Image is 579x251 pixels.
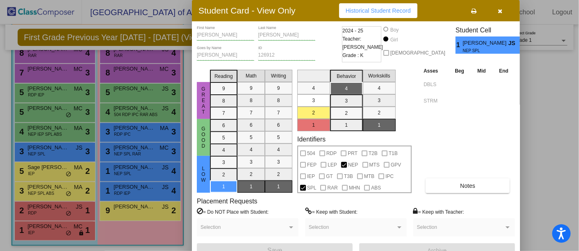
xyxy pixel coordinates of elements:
[460,183,475,189] span: Notes
[344,171,353,181] span: T3B
[342,35,383,51] span: Teacher: [PERSON_NAME]
[471,66,492,75] th: Mid
[424,78,446,91] input: assessment
[328,160,337,170] span: LEP
[326,171,333,181] span: GT
[326,148,337,158] span: RDP
[307,183,317,193] span: SPL
[327,183,337,193] span: RAR
[200,126,207,149] span: Good
[297,135,326,143] label: Identifiers
[342,51,363,59] span: Grade : K
[369,148,378,158] span: T2B
[391,160,401,170] span: GPV
[492,66,515,75] th: End
[520,40,527,50] span: 4
[342,27,363,35] span: 2024 - 25
[456,26,527,34] h3: Student Cell
[385,171,394,181] span: IPC
[456,40,463,50] span: 1
[348,148,358,158] span: PRT
[389,148,398,158] span: T1B
[197,52,254,58] input: goes by name
[197,197,258,205] label: Placement Requests
[346,7,411,14] span: Historical Student Record
[390,48,445,58] span: [DEMOGRAPHIC_DATA]
[422,66,448,75] th: Asses
[448,66,471,75] th: Beg
[364,171,374,181] span: MTB
[413,208,464,216] label: = Keep with Teacher:
[463,39,508,48] span: [PERSON_NAME]
[390,36,398,43] div: Girl
[508,39,520,48] span: JS
[197,208,269,216] label: = Do NOT Place with Student:
[426,178,510,193] button: Notes
[349,183,360,193] span: MHN
[307,160,317,170] span: FEP
[307,148,315,158] span: 504
[198,5,296,16] h3: Student Card - View Only
[463,48,503,54] span: NEP SPL
[307,171,315,181] span: IEP
[339,3,417,18] button: Historical Student Record
[424,95,446,107] input: assessment
[371,183,381,193] span: ABS
[200,86,207,115] span: great
[369,160,380,170] span: MTS
[258,52,316,58] input: Enter ID
[390,26,399,34] div: Boy
[200,166,207,183] span: low
[348,160,358,170] span: NEP
[305,208,358,216] label: = Keep with Student:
